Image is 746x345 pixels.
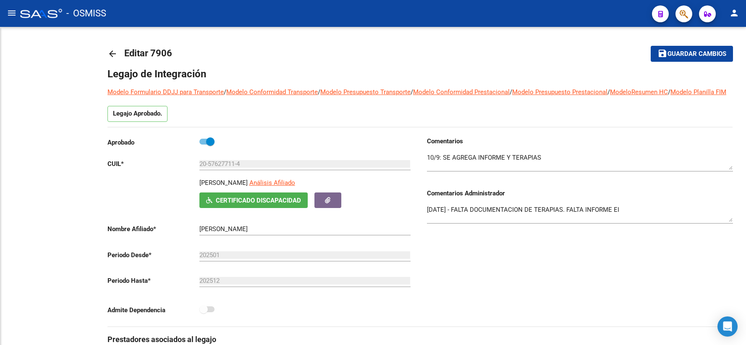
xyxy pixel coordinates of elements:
mat-icon: menu [7,8,17,18]
a: Modelo Presupuesto Transporte [320,88,411,96]
p: Periodo Desde [107,250,199,260]
a: Modelo Conformidad Transporte [226,88,318,96]
p: Aprobado [107,138,199,147]
button: Certificado Discapacidad [199,192,308,208]
p: [PERSON_NAME] [199,178,248,187]
h1: Legajo de Integración [107,67,733,81]
p: Nombre Afiliado [107,224,199,234]
span: Análisis Afiliado [249,179,295,187]
div: Open Intercom Messenger [717,316,738,337]
span: Editar 7906 [124,48,172,58]
p: Legajo Aprobado. [107,106,168,122]
a: Modelo Formulario DDJJ para Transporte [107,88,224,96]
p: Periodo Hasta [107,276,199,285]
p: CUIL [107,159,199,169]
button: Guardar cambios [651,46,733,61]
a: Modelo Planilla FIM [670,88,726,96]
mat-icon: person [729,8,739,18]
span: Certificado Discapacidad [216,197,301,204]
a: ModeloResumen HC [610,88,668,96]
a: Modelo Conformidad Prestacional [413,88,510,96]
span: Guardar cambios [667,50,726,58]
a: Modelo Presupuesto Prestacional [512,88,607,96]
span: - OSMISS [66,4,106,23]
mat-icon: arrow_back [107,49,118,59]
h3: Comentarios [427,137,733,146]
p: Admite Dependencia [107,305,199,315]
h3: Comentarios Administrador [427,189,733,198]
mat-icon: save [657,48,667,58]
